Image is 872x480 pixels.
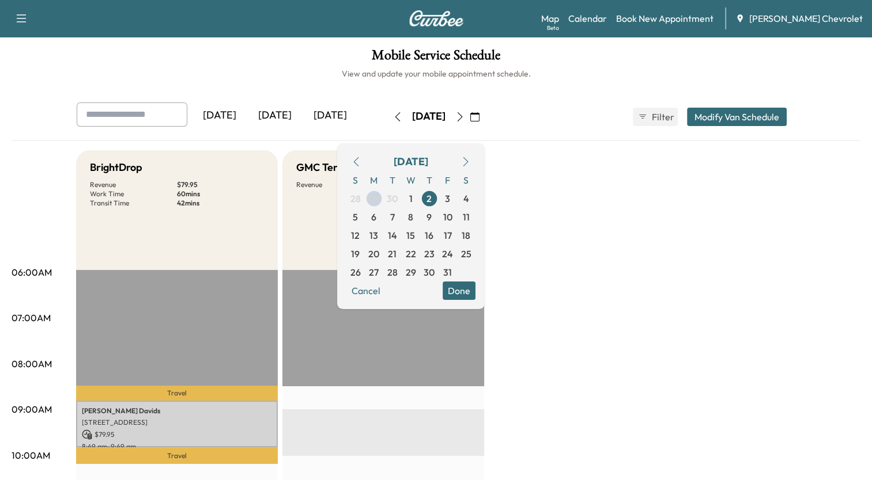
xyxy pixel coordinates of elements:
span: 19 [351,247,360,261]
span: [PERSON_NAME] Chevrolet [749,12,863,25]
span: T [383,171,402,189]
button: Modify Van Schedule [687,108,787,126]
span: S [457,171,475,189]
span: 24 [442,247,453,261]
p: 09:00AM [12,402,52,416]
p: Travel [76,447,278,464]
span: W [402,171,420,189]
p: $ 79.95 [82,429,272,440]
span: 25 [461,247,471,261]
span: 22 [406,247,416,261]
button: Filter [633,108,678,126]
h6: View and update your mobile appointment schedule. [12,68,860,79]
p: $ 79.95 [177,180,264,189]
p: 8:49 am - 9:49 am [82,442,272,451]
button: Cancel [346,281,386,300]
span: Filter [652,110,673,124]
span: 4 [463,192,469,205]
div: [DATE] [412,109,446,124]
h5: BrightDrop [90,159,142,176]
span: 3 [445,192,450,205]
span: 31 [443,265,452,279]
span: 8 [408,210,413,224]
span: 10 [443,210,452,224]
span: 28 [387,265,398,279]
div: [DATE] [394,154,428,170]
p: [PERSON_NAME] Davids [82,406,272,416]
span: 11 [463,210,470,224]
span: 30 [424,265,435,279]
span: 6 [371,210,376,224]
span: 18 [462,228,470,242]
div: [DATE] [247,102,303,129]
img: Curbee Logo [409,10,464,26]
span: M [365,171,383,189]
span: S [346,171,365,189]
p: 60 mins [177,189,264,199]
span: 27 [369,265,379,279]
div: [DATE] [303,102,358,129]
span: 14 [388,228,397,242]
p: Revenue [296,180,383,189]
span: 28 [350,192,361,205]
p: Travel [76,386,278,401]
span: 17 [444,228,452,242]
span: 23 [424,247,435,261]
span: T [420,171,439,189]
p: Work Time [90,189,177,199]
span: 9 [426,210,432,224]
h5: GMC Terrain [296,159,356,176]
span: 2 [426,192,432,205]
span: 29 [369,192,379,205]
p: 10:00AM [12,448,50,462]
a: Book New Appointment [616,12,714,25]
span: 26 [350,265,361,279]
p: 07:00AM [12,311,51,325]
span: 5 [353,210,358,224]
span: 1 [409,192,413,205]
button: Done [443,281,475,300]
p: [STREET_ADDRESS] [82,418,272,427]
a: MapBeta [541,12,559,25]
span: 21 [388,247,397,261]
a: Calendar [568,12,607,25]
span: 12 [351,228,360,242]
span: 16 [425,228,433,242]
span: 13 [369,228,378,242]
p: Transit Time [90,199,177,208]
div: [DATE] [192,102,247,129]
span: F [439,171,457,189]
p: 06:00AM [12,265,52,279]
span: 20 [368,247,379,261]
h1: Mobile Service Schedule [12,48,860,68]
p: 42 mins [177,199,264,208]
span: 29 [406,265,416,279]
p: Revenue [90,180,177,189]
p: 08:00AM [12,357,52,371]
span: 7 [390,210,395,224]
div: Beta [547,24,559,32]
span: 15 [406,228,415,242]
span: 30 [387,192,398,205]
